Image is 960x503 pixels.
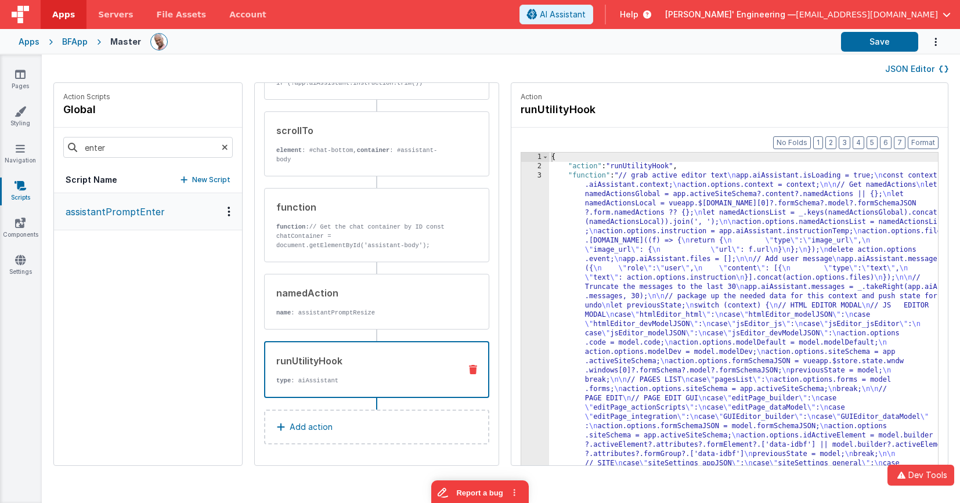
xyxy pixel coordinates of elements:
button: 5 [867,136,878,149]
strong: name [276,309,291,316]
h4: global [63,102,110,118]
p: Add action [290,420,333,434]
p: Action Scripts [63,92,110,102]
button: Format [908,136,939,149]
button: AI Assistant [519,5,593,24]
strong: container [357,147,390,154]
span: File Assets [157,9,207,20]
button: Save [841,32,918,52]
button: [PERSON_NAME]' Engineering — [EMAIL_ADDRESS][DOMAIN_NAME] [665,9,951,20]
div: Options [221,207,237,216]
button: No Folds [773,136,811,149]
button: New Script [181,174,230,186]
button: Dev Tools [887,465,954,486]
img: 11ac31fe5dc3d0eff3fbbbf7b26fa6e1 [151,34,167,50]
div: Apps [19,36,39,48]
button: assistantPromptEnter [54,193,242,230]
span: Apps [52,9,75,20]
span: [EMAIL_ADDRESS][DOMAIN_NAME] [796,9,938,20]
button: JSON Editor [885,63,948,75]
h4: runUtilityHook [521,102,695,118]
button: 7 [894,136,905,149]
button: 1 [813,136,823,149]
button: 2 [825,136,836,149]
p: : aiAssistant [276,376,451,385]
div: Master [110,36,141,48]
div: 2 [521,162,549,171]
div: runUtilityHook [276,354,451,368]
span: Servers [98,9,133,20]
p: New Script [192,174,230,186]
p: // Get the chat container by ID const chatContainer = document.getElementById('assistant-body'); [276,222,452,250]
h5: Script Name [66,174,117,186]
strong: type [276,377,291,384]
div: BFApp [62,36,88,48]
p: : assistantPromptResize [276,308,452,317]
span: AI Assistant [540,9,586,20]
button: 4 [853,136,864,149]
button: Add action [264,410,489,444]
p: assistantPromptEnter [59,205,165,219]
input: Search scripts [63,137,233,158]
button: 6 [880,136,892,149]
button: 3 [839,136,850,149]
span: Help [620,9,638,20]
strong: element [276,147,302,154]
div: function [276,200,452,214]
button: Options [918,30,941,54]
strong: function: [276,223,309,230]
p: Action [521,92,939,102]
div: 1 [521,153,549,162]
p: : #chat-bottom, : #assistant-body [276,146,452,164]
span: [PERSON_NAME]' Engineering — [665,9,796,20]
div: scrollTo [276,124,452,137]
div: namedAction [276,286,452,300]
